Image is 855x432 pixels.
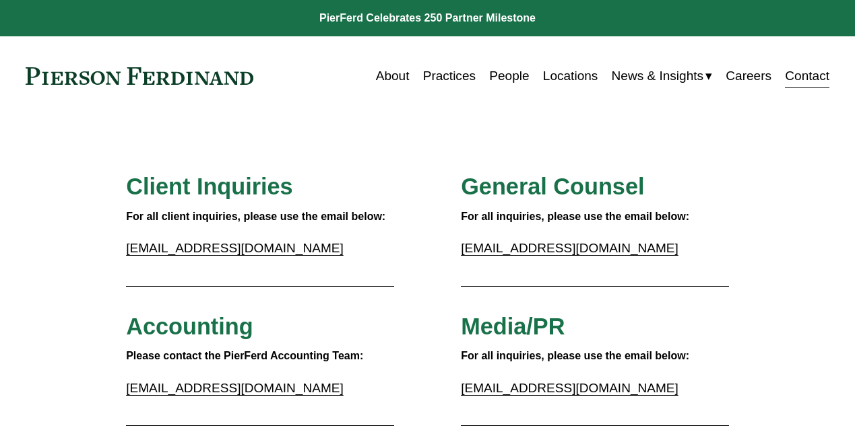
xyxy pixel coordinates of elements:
[543,63,598,89] a: Locations
[612,65,703,87] span: News & Insights
[785,63,829,89] a: Contact
[726,63,771,89] a: Careers
[612,63,712,89] a: folder dropdown
[126,350,363,361] strong: Please contact the PierFerd Accounting Team:
[126,211,385,222] strong: For all client inquiries, please use the email below:
[461,241,678,255] a: [EMAIL_ADDRESS][DOMAIN_NAME]
[489,63,529,89] a: People
[461,211,689,222] strong: For all inquiries, please use the email below:
[126,174,293,199] span: Client Inquiries
[376,63,410,89] a: About
[126,241,344,255] a: [EMAIL_ADDRESS][DOMAIN_NAME]
[126,314,253,339] span: Accounting
[423,63,476,89] a: Practices
[461,350,689,361] strong: For all inquiries, please use the email below:
[461,174,644,199] span: General Counsel
[461,381,678,395] a: [EMAIL_ADDRESS][DOMAIN_NAME]
[461,314,565,339] span: Media/PR
[126,381,344,395] a: [EMAIL_ADDRESS][DOMAIN_NAME]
